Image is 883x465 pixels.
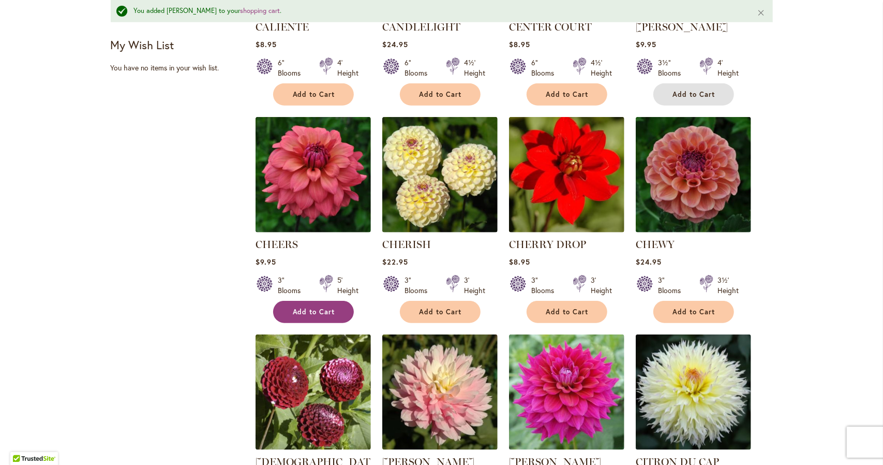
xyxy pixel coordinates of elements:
div: 3" Blooms [658,275,687,296]
a: CHEWY [636,225,751,235]
button: Add to Cart [400,83,481,106]
img: CHILSON'S PRIDE [382,335,498,450]
div: 3" Blooms [278,275,307,296]
a: CENTER COURT [509,21,592,33]
span: $24.95 [382,39,408,49]
div: 4½' Height [464,57,485,78]
span: Add to Cart [673,308,715,316]
span: $9.95 [256,257,276,267]
div: 5' Height [337,275,358,296]
a: CANDLELIGHT [382,21,460,33]
img: CHEERS [256,117,371,232]
span: $24.95 [636,257,662,267]
div: 4½' Height [591,57,612,78]
div: 4' Height [717,57,739,78]
button: Add to Cart [273,83,354,106]
span: Add to Cart [546,90,589,99]
button: Add to Cart [653,301,734,323]
img: CHICK A DEE [256,335,371,450]
img: CHERRY DROP [509,117,624,232]
a: CHERISH [382,225,498,235]
div: You have no items in your wish list. [111,63,249,73]
a: CALIENTE [256,21,309,33]
a: CHERRY DROP [509,238,586,251]
div: 4' Height [337,57,358,78]
div: 6" Blooms [531,57,560,78]
span: $8.95 [256,39,277,49]
div: 3½' Height [717,275,739,296]
div: 3½" Blooms [658,57,687,78]
a: shopping cart [241,6,280,15]
a: CITRON DU CAP [636,442,751,452]
button: Add to Cart [527,301,607,323]
a: CHEERS [256,238,298,251]
div: 3" Blooms [531,275,560,296]
div: 6" Blooms [405,57,433,78]
button: Add to Cart [273,301,354,323]
span: Add to Cart [293,90,335,99]
a: CHILSON'S PRIDE [382,442,498,452]
button: Add to Cart [527,83,607,106]
span: Add to Cart [420,308,462,316]
button: Add to Cart [653,83,734,106]
a: CHERRY DROP [509,225,624,235]
img: CHERISH [382,117,498,232]
span: $22.95 [382,257,408,267]
div: 3" Blooms [405,275,433,296]
img: CHLOE JANAE [509,335,624,450]
img: CITRON DU CAP [636,335,751,450]
div: 6" Blooms [278,57,307,78]
div: 3' Height [464,275,485,296]
span: Add to Cart [293,308,335,316]
span: Add to Cart [673,90,715,99]
div: You added [PERSON_NAME] to your . [134,6,742,16]
a: CHEWY [636,238,675,251]
a: CHEERS [256,225,371,235]
span: $8.95 [509,39,530,49]
div: 3' Height [591,275,612,296]
span: $8.95 [509,257,530,267]
strong: My Wish List [111,37,174,52]
a: [PERSON_NAME] [636,21,728,33]
iframe: Launch Accessibility Center [8,428,37,457]
span: $9.95 [636,39,656,49]
a: CHERISH [382,238,431,251]
span: Add to Cart [546,308,589,316]
a: CHICK A DEE [256,442,371,452]
img: CHEWY [636,117,751,232]
button: Add to Cart [400,301,481,323]
span: Add to Cart [420,90,462,99]
a: CHLOE JANAE [509,442,624,452]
